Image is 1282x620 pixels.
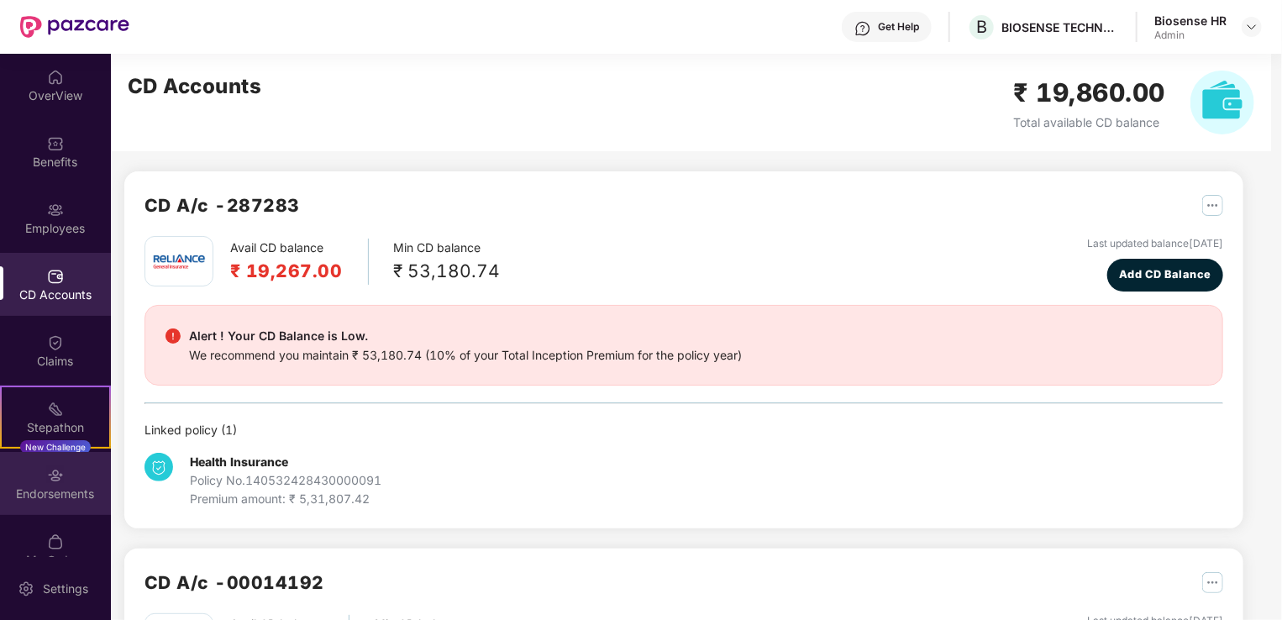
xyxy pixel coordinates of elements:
[166,328,181,344] img: svg+xml;base64,PHN2ZyBpZD0iRGFuZ2VyX2FsZXJ0IiBkYXRhLW5hbWU9IkRhbmdlciBhbGVydCIgeG1sbnM9Imh0dHA6Ly...
[144,192,300,219] h2: CD A/c - 287283
[18,581,34,597] img: svg+xml;base64,PHN2ZyBpZD0iU2V0dGluZy0yMHgyMCIgeG1sbnM9Imh0dHA6Ly93d3cudzMub3JnLzIwMDAvc3ZnIiB3aW...
[47,135,64,152] img: svg+xml;base64,PHN2ZyBpZD0iQmVuZWZpdHMiIHhtbG5zPSJodHRwOi8vd3d3LnczLm9yZy8yMDAwL3N2ZyIgd2lkdGg9Ij...
[47,69,64,86] img: svg+xml;base64,PHN2ZyBpZD0iSG9tZSIgeG1sbnM9Imh0dHA6Ly93d3cudzMub3JnLzIwMDAvc3ZnIiB3aWR0aD0iMjAiIG...
[20,440,91,454] div: New Challenge
[47,533,64,550] img: svg+xml;base64,PHN2ZyBpZD0iTXlfT3JkZXJzIiBkYXRhLW5hbWU9Ik15IE9yZGVycyIgeG1sbnM9Imh0dHA6Ly93d3cudz...
[1014,73,1166,113] h2: ₹ 19,860.00
[230,257,343,285] h2: ₹ 19,267.00
[47,268,64,285] img: svg+xml;base64,PHN2ZyBpZD0iQ0RfQWNjb3VudHMiIGRhdGEtbmFtZT0iQ0QgQWNjb3VudHMiIHhtbG5zPSJodHRwOi8vd3...
[47,467,64,484] img: svg+xml;base64,PHN2ZyBpZD0iRW5kb3JzZW1lbnRzIiB4bWxucz0iaHR0cDovL3d3dy53My5vcmcvMjAwMC9zdmciIHdpZH...
[20,16,129,38] img: New Pazcare Logo
[878,20,919,34] div: Get Help
[47,202,64,218] img: svg+xml;base64,PHN2ZyBpZD0iRW1wbG95ZWVzIiB4bWxucz0iaHR0cDovL3d3dy53My5vcmcvMjAwMC9zdmciIHdpZHRoPS...
[1001,19,1119,35] div: BIOSENSE TECHNOLOGIES PRIVATE LIMITED
[147,248,211,275] img: rgi.png
[190,471,381,490] div: Policy No. 140532428430000091
[2,419,109,436] div: Stepathon
[1190,71,1254,134] img: svg+xml;base64,PHN2ZyB4bWxucz0iaHR0cDovL3d3dy53My5vcmcvMjAwMC9zdmciIHhtbG5zOnhsaW5rPSJodHRwOi8vd3...
[144,569,324,596] h2: CD A/c - 00014192
[38,581,93,597] div: Settings
[128,71,262,102] h2: CD Accounts
[230,239,369,285] div: Avail CD balance
[190,454,288,469] b: Health Insurance
[47,334,64,351] img: svg+xml;base64,PHN2ZyBpZD0iQ2xhaW0iIHhtbG5zPSJodHRwOi8vd3d3LnczLm9yZy8yMDAwL3N2ZyIgd2lkdGg9IjIwIi...
[394,239,501,285] div: Min CD balance
[1119,266,1211,283] span: Add CD Balance
[1202,195,1223,216] img: svg+xml;base64,PHN2ZyB4bWxucz0iaHR0cDovL3d3dy53My5vcmcvMjAwMC9zdmciIHdpZHRoPSIyNSIgaGVpZ2h0PSIyNS...
[854,20,871,37] img: svg+xml;base64,PHN2ZyBpZD0iSGVscC0zMngzMiIgeG1sbnM9Imh0dHA6Ly93d3cudzMub3JnLzIwMDAvc3ZnIiB3aWR0aD...
[394,257,501,285] div: ₹ 53,180.74
[189,326,742,346] div: Alert ! Your CD Balance is Low.
[1107,259,1223,292] button: Add CD Balance
[1245,20,1258,34] img: svg+xml;base64,PHN2ZyBpZD0iRHJvcGRvd24tMzJ4MzIiIHhtbG5zPSJodHRwOi8vd3d3LnczLm9yZy8yMDAwL3N2ZyIgd2...
[1202,572,1223,593] img: svg+xml;base64,PHN2ZyB4bWxucz0iaHR0cDovL3d3dy53My5vcmcvMjAwMC9zdmciIHdpZHRoPSIyNSIgaGVpZ2h0PSIyNS...
[1014,115,1160,129] span: Total available CD balance
[190,490,381,508] div: Premium amount: ₹ 5,31,807.42
[1154,13,1227,29] div: Biosense HR
[144,421,1223,439] div: Linked policy ( 1 )
[144,453,173,481] img: svg+xml;base64,PHN2ZyB4bWxucz0iaHR0cDovL3d3dy53My5vcmcvMjAwMC9zdmciIHdpZHRoPSIzNCIgaGVpZ2h0PSIzNC...
[976,17,987,37] span: B
[189,346,742,365] div: We recommend you maintain ₹ 53,180.74 (10% of your Total Inception Premium for the policy year)
[1087,236,1223,252] div: Last updated balance [DATE]
[47,401,64,418] img: svg+xml;base64,PHN2ZyB4bWxucz0iaHR0cDovL3d3dy53My5vcmcvMjAwMC9zdmciIHdpZHRoPSIyMSIgaGVpZ2h0PSIyMC...
[1154,29,1227,42] div: Admin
